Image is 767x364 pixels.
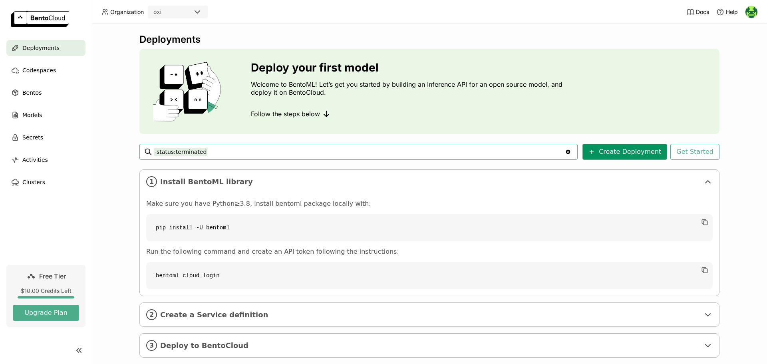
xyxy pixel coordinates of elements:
span: Help [726,8,738,16]
div: 1Install BentoML library [140,170,719,193]
span: Activities [22,155,48,165]
div: $10.00 Credits Left [13,287,79,294]
span: Install BentoML library [160,177,700,186]
span: Bentos [22,88,42,97]
span: Follow the steps below [251,110,320,118]
a: Secrets [6,129,85,145]
span: Docs [696,8,709,16]
a: Docs [686,8,709,16]
div: 2Create a Service definition [140,303,719,326]
a: Clusters [6,174,85,190]
span: Deployments [22,43,60,53]
input: Search [154,145,565,158]
a: Free Tier$10.00 Credits LeftUpgrade Plan [6,265,85,327]
img: logo [11,11,69,27]
i: 1 [146,176,157,187]
h3: Deploy your first model [251,61,566,74]
i: 3 [146,340,157,351]
svg: Clear value [565,149,571,155]
p: Make sure you have Python≥3.8, install bentoml package locally with: [146,200,713,208]
code: pip install -U bentoml [146,214,713,241]
a: Deployments [6,40,85,56]
span: Secrets [22,133,43,142]
span: Deploy to BentoCloud [160,341,700,350]
div: Help [716,8,738,16]
button: Upgrade Plan [13,305,79,321]
a: Bentos [6,85,85,101]
img: cover onboarding [146,62,232,121]
div: oxi [153,8,161,16]
span: Models [22,110,42,120]
a: Models [6,107,85,123]
div: Deployments [139,34,719,46]
code: bentoml cloud login [146,262,713,289]
p: Run the following command and create an API token following the instructions: [146,248,713,256]
span: Clusters [22,177,45,187]
span: Free Tier [39,272,66,280]
button: Create Deployment [582,144,667,160]
img: Philip Pleming [745,6,757,18]
a: Activities [6,152,85,168]
p: Welcome to BentoML! Let’s get you started by building an Inference API for an open source model, ... [251,80,566,96]
span: Create a Service definition [160,310,700,319]
span: Codespaces [22,66,56,75]
i: 2 [146,309,157,320]
a: Codespaces [6,62,85,78]
input: Selected oxi. [162,8,163,16]
span: Organization [110,8,144,16]
div: 3Deploy to BentoCloud [140,334,719,357]
button: Get Started [670,144,719,160]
